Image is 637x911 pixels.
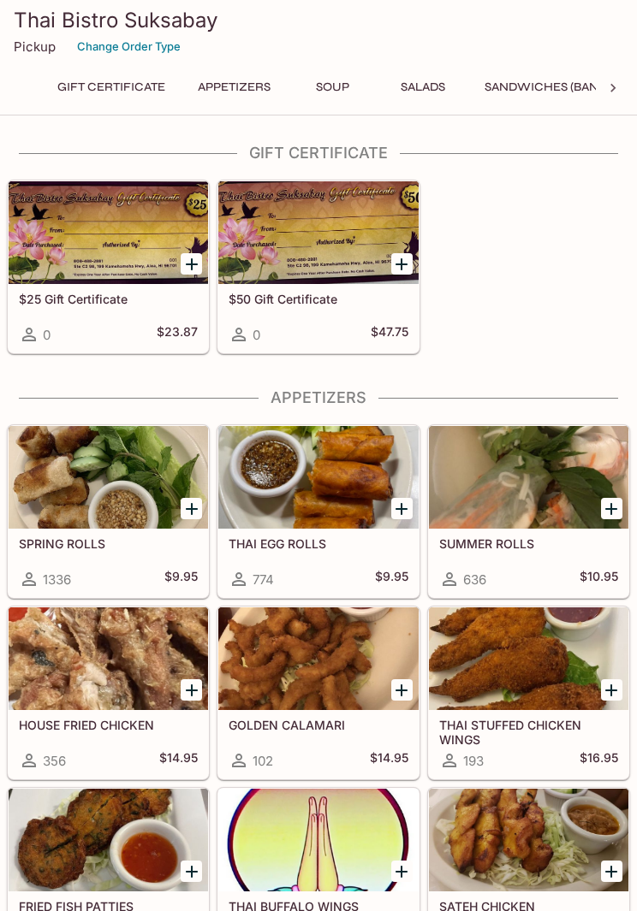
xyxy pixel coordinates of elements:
[43,571,71,588] span: 1336
[218,789,418,891] div: THAI BUFFALO WINGS
[157,324,198,345] h5: $23.87
[69,33,188,60] button: Change Order Type
[580,750,618,771] h5: $16.95
[229,292,408,306] h5: $50 Gift Certificate
[428,425,629,598] a: SUMMER ROLLS636$10.95
[463,753,484,769] span: 193
[9,426,208,529] div: SPRING ROLLS
[218,607,418,710] div: GOLDEN CALAMARI
[43,327,51,343] span: 0
[9,181,208,284] div: $25 Gift Certificate
[218,181,418,284] div: $50 Gift Certificate
[601,679,622,701] button: Add THAI STUFFED CHICKEN WINGS
[48,75,175,99] button: Gift Certificate
[7,388,630,407] h4: Appetizers
[601,498,622,519] button: Add SUMMER ROLLS
[253,753,273,769] span: 102
[229,536,408,551] h5: THAI EGG ROLLS
[43,753,66,769] span: 356
[253,327,260,343] span: 0
[429,607,628,710] div: THAI STUFFED CHICKEN WINGS
[391,861,413,882] button: Add THAI BUFFALO WINGS
[370,750,408,771] h5: $14.95
[181,861,202,882] button: Add FRIED FISH PATTIES
[188,75,280,99] button: Appetizers
[391,679,413,701] button: Add GOLDEN CALAMARI
[429,789,628,891] div: SATEH CHICKEN
[217,606,419,779] a: GOLDEN CALAMARI102$14.95
[164,569,198,589] h5: $9.95
[19,718,198,732] h5: HOUSE FRIED CHICKEN
[391,253,413,275] button: Add $50 Gift Certificate
[181,679,202,701] button: Add HOUSE FRIED CHICKEN
[8,606,209,779] a: HOUSE FRIED CHICKEN356$14.95
[217,425,419,598] a: THAI EGG ROLLS774$9.95
[14,38,56,55] p: Pickup
[19,292,198,306] h5: $25 Gift Certificate
[463,571,486,588] span: 636
[601,861,622,882] button: Add SATEH CHICKEN
[181,498,202,519] button: Add SPRING ROLLS
[159,750,198,771] h5: $14.95
[19,536,198,551] h5: SPRING ROLLS
[7,144,630,163] h4: Gift Certificate
[391,498,413,519] button: Add THAI EGG ROLLS
[371,324,408,345] h5: $47.75
[218,426,418,529] div: THAI EGG ROLLS
[14,7,623,33] h3: Thai Bistro Suksabay
[9,789,208,891] div: FRIED FISH PATTIES
[253,571,274,588] span: 774
[8,425,209,598] a: SPRING ROLLS1336$9.95
[375,569,408,589] h5: $9.95
[229,718,408,732] h5: GOLDEN CALAMARI
[294,75,371,99] button: Soup
[8,180,209,353] a: $25 Gift Certificate0$23.87
[580,569,618,589] h5: $10.95
[428,606,629,779] a: THAI STUFFED CHICKEN WINGS193$16.95
[429,426,628,529] div: SUMMER ROLLS
[217,180,419,353] a: $50 Gift Certificate0$47.75
[439,536,618,551] h5: SUMMER ROLLS
[181,253,202,275] button: Add $25 Gift Certificate
[439,718,618,746] h5: THAI STUFFED CHICKEN WINGS
[9,607,208,710] div: HOUSE FRIED CHICKEN
[384,75,461,99] button: Salads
